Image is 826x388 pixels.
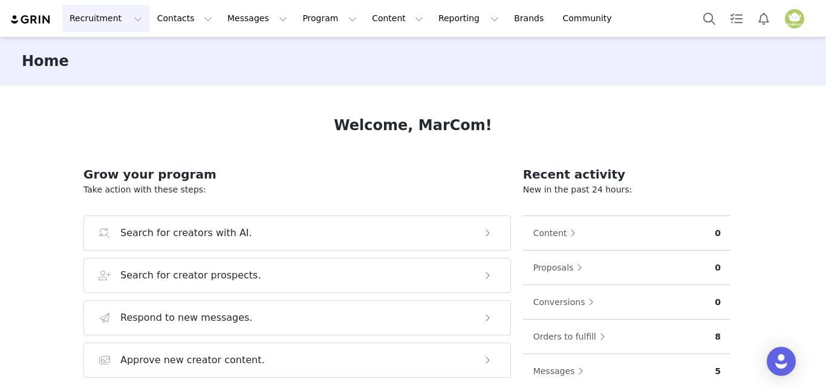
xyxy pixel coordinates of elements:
[523,183,730,196] p: New in the past 24 hours:
[431,5,506,32] button: Reporting
[533,327,611,346] button: Orders to fulfill
[696,5,723,32] button: Search
[723,5,750,32] a: Tasks
[715,330,721,343] p: 8
[83,258,511,293] button: Search for creator prospects.
[83,215,511,251] button: Search for creators with AI.
[533,258,589,277] button: Proposals
[120,311,253,325] h3: Respond to new messages.
[83,165,511,183] h2: Grow your program
[83,183,511,196] p: Take action with these steps:
[523,165,730,183] h2: Recent activity
[533,223,582,243] button: Content
[715,227,721,240] p: 0
[778,9,816,28] button: Profile
[533,361,590,381] button: Messages
[83,300,511,335] button: Respond to new messages.
[120,353,265,367] h3: Approve new creator content.
[715,296,721,309] p: 0
[10,14,52,25] img: grin logo
[62,5,149,32] button: Recruitment
[150,5,220,32] button: Contacts
[334,114,492,136] h1: Welcome, MarCom!
[120,268,261,283] h3: Search for creator prospects.
[715,261,721,274] p: 0
[750,5,777,32] button: Notifications
[507,5,554,32] a: Brands
[715,365,721,378] p: 5
[767,347,796,376] div: Open Intercom Messenger
[785,9,804,28] img: 71db4a9b-c422-4b77-bb00-02d042611fdb.png
[556,5,625,32] a: Community
[295,5,364,32] button: Program
[533,292,600,312] button: Conversions
[120,226,252,240] h3: Search for creators with AI.
[83,343,511,378] button: Approve new creator content.
[22,50,69,72] h3: Home
[220,5,294,32] button: Messages
[365,5,431,32] button: Content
